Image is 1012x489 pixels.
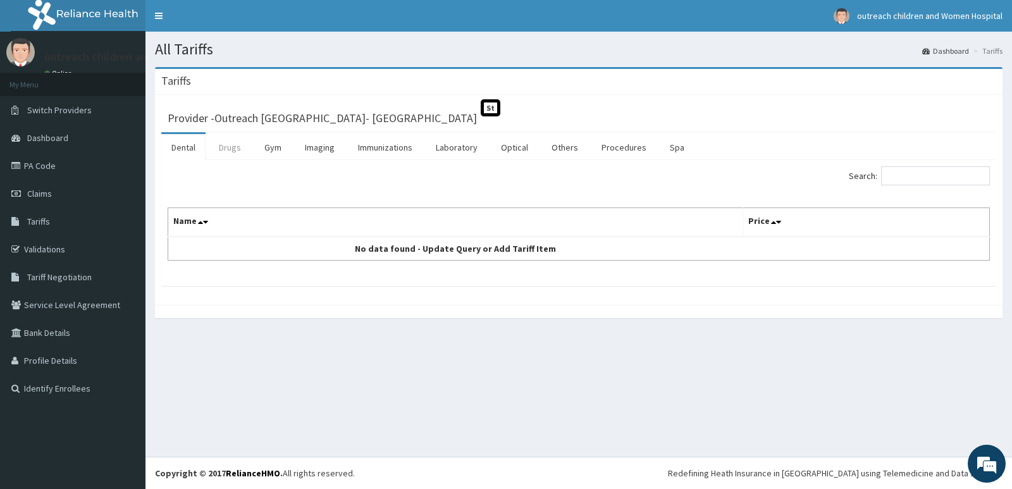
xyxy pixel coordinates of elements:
a: Online [44,69,75,78]
th: Price [743,208,990,237]
a: Immunizations [348,134,423,161]
h1: All Tariffs [155,41,1003,58]
a: Others [541,134,588,161]
img: User Image [834,8,849,24]
span: Tariff Negotiation [27,271,92,283]
label: Search: [849,166,990,185]
span: Dashboard [27,132,68,144]
th: Name [168,208,743,237]
span: Tariffs [27,216,50,227]
p: outreach children and Women Hospital [44,51,237,63]
a: Drugs [209,134,251,161]
h3: Tariffs [161,75,191,87]
a: Procedures [591,134,657,161]
span: Switch Providers [27,104,92,116]
span: Claims [27,188,52,199]
td: No data found - Update Query or Add Tariff Item [168,237,743,261]
footer: All rights reserved. [145,457,1012,489]
strong: Copyright © 2017 . [155,467,283,479]
div: Redefining Heath Insurance in [GEOGRAPHIC_DATA] using Telemedicine and Data Science! [668,467,1003,480]
a: RelianceHMO [226,467,280,479]
a: Imaging [295,134,345,161]
a: Dashboard [922,46,969,56]
a: Optical [491,134,538,161]
span: outreach children and Women Hospital [857,10,1003,22]
span: St [481,99,500,116]
h3: Provider - Outreach [GEOGRAPHIC_DATA]- [GEOGRAPHIC_DATA] [168,113,477,124]
input: Search: [881,166,990,185]
img: User Image [6,38,35,66]
a: Spa [660,134,694,161]
a: Gym [254,134,292,161]
a: Laboratory [426,134,488,161]
a: Dental [161,134,206,161]
li: Tariffs [970,46,1003,56]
